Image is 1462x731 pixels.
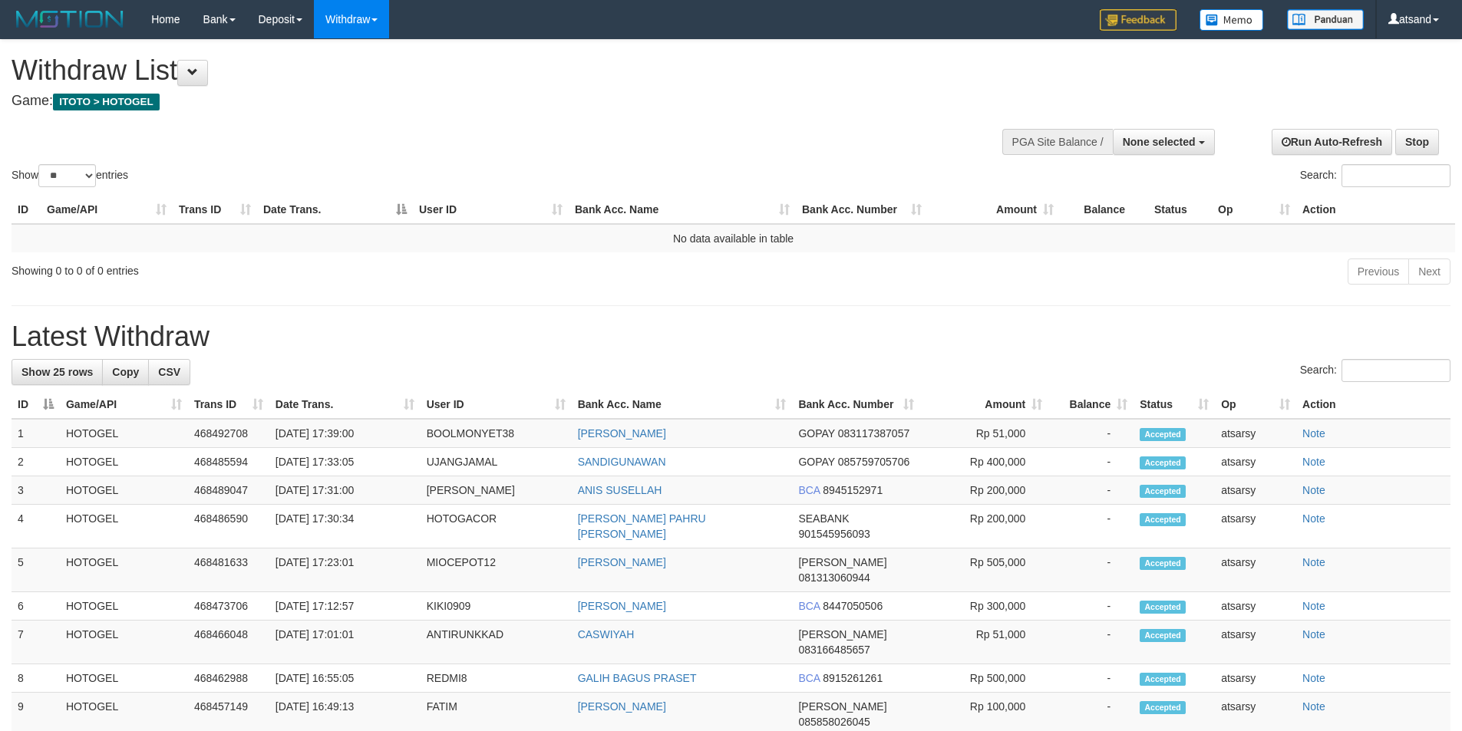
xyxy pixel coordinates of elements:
td: 468462988 [188,664,269,693]
a: SANDIGUNAWAN [578,456,666,468]
td: 468473706 [188,592,269,621]
button: None selected [1113,129,1215,155]
span: Accepted [1140,513,1186,526]
th: Bank Acc. Number: activate to sort column ascending [792,390,920,419]
span: Copy 8447050506 to clipboard [823,600,883,612]
label: Search: [1300,164,1450,187]
th: Balance: activate to sort column ascending [1048,390,1134,419]
td: No data available in table [12,224,1455,252]
th: Trans ID: activate to sort column ascending [173,196,257,224]
a: Copy [102,359,149,385]
h1: Latest Withdraw [12,321,1450,352]
td: atsarsy [1215,448,1296,476]
span: Copy 083166485657 to clipboard [798,644,870,656]
span: Accepted [1140,601,1186,614]
td: 7 [12,621,60,664]
th: Op: activate to sort column ascending [1215,390,1296,419]
td: MIOCEPOT12 [421,548,572,592]
span: Copy 8915261261 to clipboard [823,672,883,684]
td: [DATE] 17:12:57 [269,592,421,621]
a: Previous [1348,258,1409,285]
th: Date Trans.: activate to sort column ascending [269,390,421,419]
span: Copy 085858026045 to clipboard [798,716,870,728]
a: Show 25 rows [12,359,103,385]
td: Rp 300,000 [920,592,1048,621]
td: [PERSON_NAME] [421,476,572,505]
td: 468486590 [188,505,269,548]
a: Note [1302,427,1325,440]
td: HOTOGEL [60,548,188,592]
td: [DATE] 17:01:01 [269,621,421,664]
img: MOTION_logo.png [12,8,128,31]
td: Rp 200,000 [920,505,1048,548]
span: [PERSON_NAME] [798,700,886,713]
td: ANTIRUNKKAD [421,621,572,664]
td: 4 [12,505,60,548]
a: [PERSON_NAME] PAHRU [PERSON_NAME] [578,512,706,540]
span: GOPAY [798,456,834,468]
span: Accepted [1140,629,1186,642]
span: Copy [112,366,139,378]
a: Note [1302,600,1325,612]
td: - [1048,505,1134,548]
a: CASWIYAH [578,628,635,640]
span: [PERSON_NAME] [798,628,886,640]
th: Bank Acc. Number: activate to sort column ascending [796,196,928,224]
th: Amount: activate to sort column ascending [928,196,1060,224]
span: [PERSON_NAME] [798,556,886,568]
div: PGA Site Balance / [1002,129,1113,155]
a: [PERSON_NAME] [578,427,666,440]
a: Note [1302,700,1325,713]
a: Note [1302,672,1325,684]
span: Accepted [1140,673,1186,686]
input: Search: [1342,164,1450,187]
th: Game/API: activate to sort column ascending [60,390,188,419]
img: panduan.png [1287,9,1364,30]
td: atsarsy [1215,664,1296,693]
td: [DATE] 17:31:00 [269,476,421,505]
a: Next [1408,258,1450,285]
span: BCA [798,484,820,496]
td: UJANGJAMAL [421,448,572,476]
td: Rp 505,000 [920,548,1048,592]
td: Rp 51,000 [920,419,1048,448]
td: HOTOGEL [60,419,188,448]
td: HOTOGEL [60,592,188,621]
td: 3 [12,476,60,505]
h4: Game: [12,94,959,109]
td: 6 [12,592,60,621]
img: Button%20Memo.svg [1200,9,1264,31]
td: atsarsy [1215,621,1296,664]
label: Show entries [12,164,128,187]
td: HOTOGEL [60,448,188,476]
span: Accepted [1140,456,1186,469]
td: - [1048,621,1134,664]
td: - [1048,476,1134,505]
h1: Withdraw List [12,55,959,86]
td: atsarsy [1215,419,1296,448]
td: atsarsy [1215,505,1296,548]
td: REDMI8 [421,664,572,693]
span: CSV [158,366,180,378]
a: Run Auto-Refresh [1272,129,1392,155]
td: Rp 500,000 [920,664,1048,693]
a: Note [1302,628,1325,640]
td: 468481633 [188,548,269,592]
a: GALIH BAGUS PRASET [578,672,697,684]
td: atsarsy [1215,548,1296,592]
span: Copy 081313060944 to clipboard [798,571,870,584]
td: [DATE] 16:55:05 [269,664,421,693]
th: Action [1296,390,1450,419]
select: Showentries [38,164,96,187]
a: [PERSON_NAME] [578,700,666,713]
td: 2 [12,448,60,476]
td: 5 [12,548,60,592]
th: Balance [1060,196,1148,224]
a: Note [1302,456,1325,468]
label: Search: [1300,359,1450,382]
td: Rp 400,000 [920,448,1048,476]
a: Note [1302,512,1325,525]
span: Copy 8945152971 to clipboard [823,484,883,496]
td: 1 [12,419,60,448]
a: Note [1302,556,1325,568]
